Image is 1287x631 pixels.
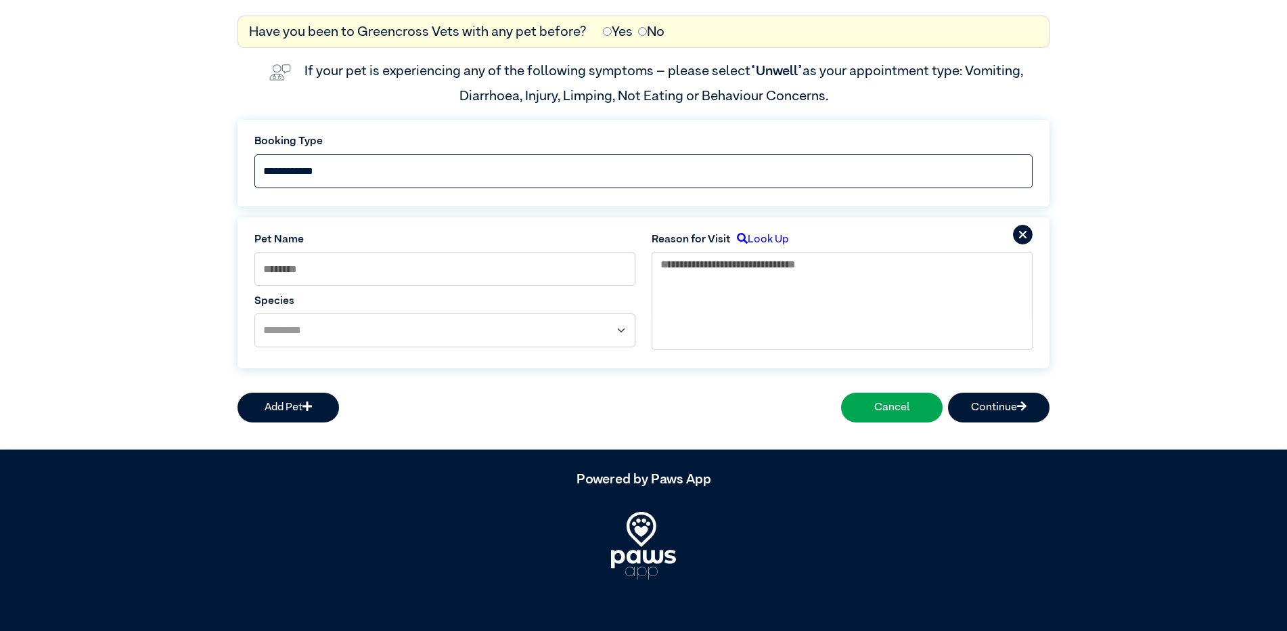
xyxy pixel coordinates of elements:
[254,133,1033,150] label: Booking Type
[249,22,587,42] label: Have you been to Greencross Vets with any pet before?
[841,393,943,422] button: Cancel
[638,27,647,36] input: No
[603,22,633,42] label: Yes
[948,393,1049,422] button: Continue
[731,232,788,248] label: Look Up
[750,64,803,78] span: “Unwell”
[264,59,296,86] img: vet
[254,232,635,248] label: Pet Name
[238,393,339,422] button: Add Pet
[638,22,664,42] label: No
[304,64,1026,102] label: If your pet is experiencing any of the following symptoms – please select as your appointment typ...
[603,27,612,36] input: Yes
[238,471,1049,487] h5: Powered by Paws App
[652,232,731,248] label: Reason for Visit
[611,512,676,580] img: PawsApp
[254,293,635,309] label: Species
